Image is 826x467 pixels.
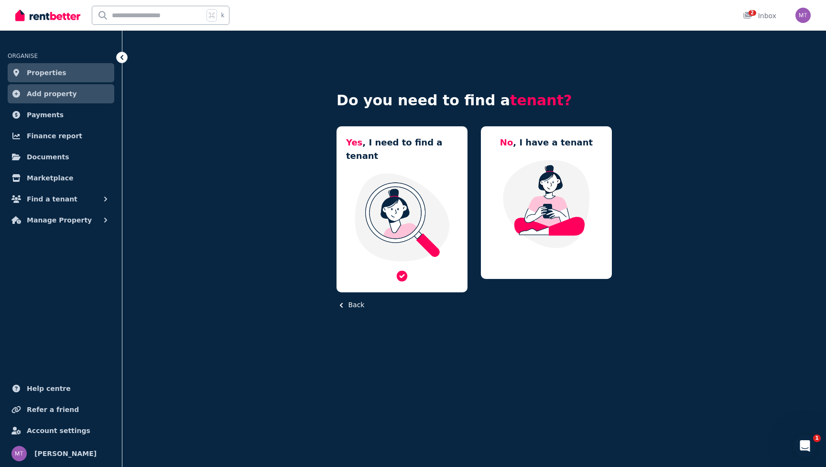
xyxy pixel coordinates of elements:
img: RentBetter [15,8,80,22]
span: k [221,11,224,19]
a: Documents [8,147,114,167]
span: tenant? [510,92,572,109]
span: No [500,137,513,147]
button: Manage Property [8,211,114,230]
button: Find a tenant [8,189,114,209]
a: Help centre [8,379,114,398]
h5: , I need to find a tenant [346,136,458,163]
span: Finance report [27,130,82,142]
button: Back [337,300,364,310]
a: Marketplace [8,168,114,188]
span: Help centre [27,383,71,394]
a: Refer a friend [8,400,114,419]
span: [PERSON_NAME] [34,448,97,459]
img: Manage my property [490,159,602,249]
iframe: Intercom live chat [793,434,816,457]
div: Inbox [743,11,776,21]
a: Properties [8,63,114,82]
a: Payments [8,105,114,124]
span: Add property [27,88,77,100]
h4: Do you need to find a [337,92,612,109]
a: Add property [8,84,114,103]
img: Matt Teague [795,8,811,23]
span: Yes [346,137,362,147]
img: I need a tenant [346,172,458,262]
h5: , I have a tenant [500,136,593,149]
span: Refer a friend [27,404,79,415]
span: Payments [27,109,64,121]
span: ORGANISE [8,53,38,59]
img: Matt Teague [11,446,27,461]
span: 2 [749,10,756,16]
a: Finance report [8,126,114,145]
span: Find a tenant [27,193,77,205]
span: Marketplace [27,172,73,184]
span: Manage Property [27,214,92,226]
a: Account settings [8,421,114,440]
span: Account settings [27,425,90,436]
span: Properties [27,67,66,78]
span: 1 [813,434,821,442]
span: Documents [27,151,69,163]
